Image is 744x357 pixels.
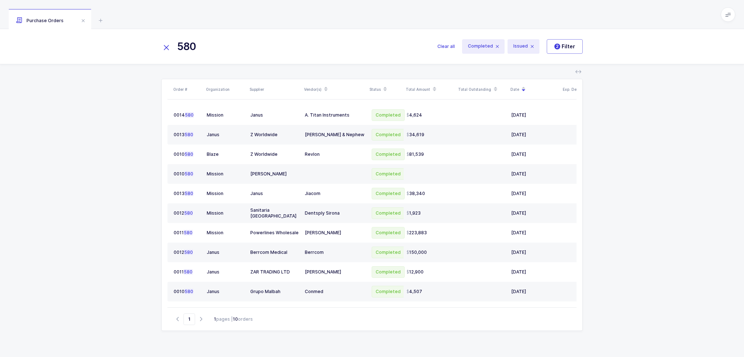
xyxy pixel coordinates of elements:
[183,313,195,325] span: Go to
[547,39,583,54] button: 2Filter
[250,171,299,177] div: [PERSON_NAME]
[207,112,244,118] div: Mission
[511,171,558,177] div: [DATE]
[250,230,299,236] div: Powerlines Wholesale
[174,112,201,118] div: 0014
[214,316,216,322] b: 1
[372,286,405,297] span: Completed
[185,112,194,118] span: 580
[437,38,455,55] button: Clear all
[207,210,244,216] div: Mission
[508,39,539,54] span: Issued
[250,112,299,118] div: Janus
[372,129,405,141] span: Completed
[305,132,364,138] div: [PERSON_NAME] & Nephew
[511,269,558,275] div: [DATE]
[174,171,201,177] a: 0010580
[407,151,424,157] span: 81,539
[372,188,405,199] span: Completed
[407,132,424,138] span: 34,619
[407,230,427,236] span: 223,883
[372,266,405,278] span: Completed
[174,250,201,255] div: 0012
[369,83,401,96] div: Status
[407,112,422,118] span: 4,624
[174,191,201,196] div: 0013
[174,151,201,157] div: 0010
[407,210,421,216] span: 1,923
[174,230,201,236] a: 0011580
[458,83,506,96] div: Total Outstanding
[372,247,405,258] span: Completed
[250,250,299,255] div: Berrcom Medical
[407,269,424,275] span: 12,900
[511,230,558,236] div: [DATE]
[250,289,299,295] div: Grupo Malbah
[304,83,365,96] div: Vendor(s)
[305,289,364,295] div: Conmed
[174,210,201,216] div: 0012
[563,83,611,96] div: Exp. Delivery Date
[185,132,193,137] span: 580
[16,18,64,23] span: Purchase Orders
[174,132,201,138] a: 0013580
[554,43,575,50] span: Filter
[174,191,201,196] a: 0013580
[207,171,244,177] div: Mission
[305,250,364,255] div: Berrcom
[184,250,193,255] span: 580
[161,38,429,55] input: Search for Purchase Orders...
[174,132,201,138] div: 0013
[250,269,299,275] div: ZAR TRADING LTD
[184,210,193,216] span: 580
[437,43,455,50] span: Clear all
[407,250,427,255] span: 150,000
[207,132,244,138] div: Janus
[173,86,202,92] div: Order #
[207,269,244,275] div: Janus
[185,191,193,196] span: 580
[184,230,193,235] span: 580
[250,207,299,219] div: Sanitaria [GEOGRAPHIC_DATA]
[207,250,244,255] div: Janus
[510,83,558,96] div: Date
[372,109,405,121] span: Completed
[207,289,244,295] div: Janus
[207,151,244,157] div: Blaze
[305,210,364,216] div: Dentsply Sirona
[554,44,560,49] sup: 2
[407,289,422,295] span: 4,507
[511,289,558,295] div: [DATE]
[511,250,558,255] div: [DATE]
[511,210,558,216] div: [DATE]
[511,191,558,196] div: [DATE]
[174,289,201,295] div: 0010
[250,132,299,138] div: Z Worldwide
[174,171,201,177] div: 0010
[174,289,201,295] a: 0010580
[250,191,299,196] div: Janus
[174,230,201,236] div: 0011
[174,210,201,216] a: 0012580
[174,112,201,118] a: 0014580
[207,230,244,236] div: Mission
[250,151,299,157] div: Z Worldwide
[305,151,364,157] div: Revlon
[406,83,454,96] div: Total Amount
[174,269,201,275] div: 0011
[511,132,558,138] div: [DATE]
[207,191,244,196] div: Mission
[511,151,558,157] div: [DATE]
[184,269,193,275] span: 580
[174,269,201,275] a: 0011580
[185,151,193,157] span: 580
[250,86,300,92] div: Supplier
[185,289,193,294] span: 580
[185,171,193,177] span: 580
[305,112,364,118] div: A. Titan Instruments
[305,191,364,196] div: Jiacom
[305,230,364,236] div: [PERSON_NAME]
[372,149,405,160] span: Completed
[511,112,558,118] div: [DATE]
[174,250,201,255] a: 0012580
